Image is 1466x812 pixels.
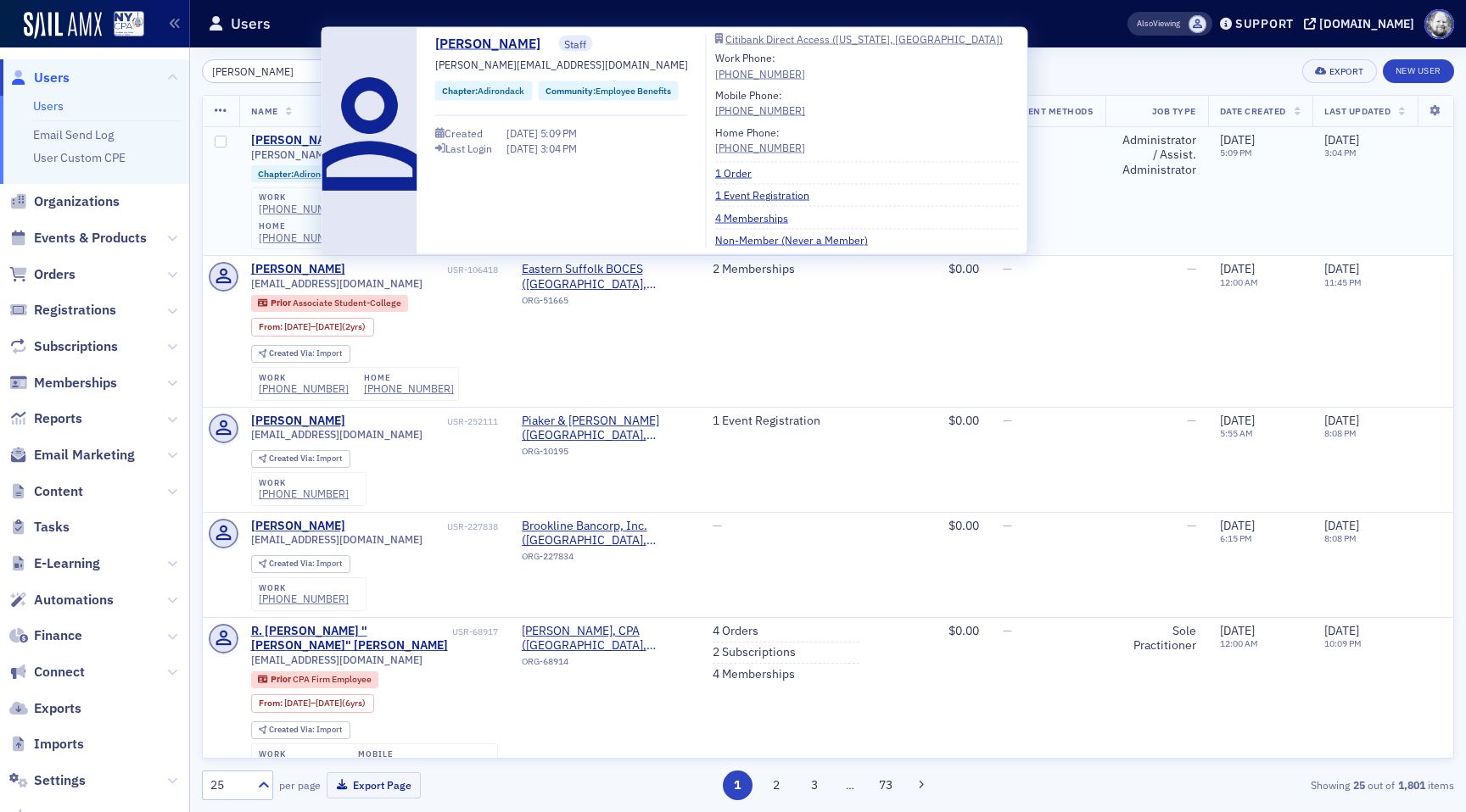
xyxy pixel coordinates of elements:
a: [PERSON_NAME] [251,133,345,148]
a: 4 Orders [713,624,758,639]
span: Associate Student-College [293,297,401,309]
div: work [259,478,349,488]
div: Created Via: Import [251,555,350,573]
time: 12:00 AM [1220,276,1258,288]
a: Content [9,482,83,501]
button: [DOMAIN_NAME] [1304,18,1420,30]
span: 3:04 PM [540,142,577,155]
time: 3:04 PM [1324,147,1357,159]
div: Created Via: Import [251,450,350,468]
div: Chapter: [251,165,349,182]
span: [DATE] [1220,413,1255,428]
span: [EMAIL_ADDRESS][DOMAIN_NAME] [251,277,422,290]
a: [PHONE_NUMBER] [259,231,349,244]
a: Email Send Log [33,127,114,142]
a: Memberships [9,374,117,392]
div: Created Via: Import [251,345,350,363]
div: Showing out of items [1049,777,1454,793]
div: USR-68917 [452,626,498,637]
span: Organizations [34,192,120,211]
span: Reports [34,409,82,428]
div: USR-252111 [348,416,498,427]
span: Exports [34,699,81,718]
div: ORG-10195 [522,446,689,463]
div: work [259,749,349,759]
span: [DATE] [1220,518,1255,533]
span: [DATE] [1324,518,1359,533]
span: [DATE] [1324,413,1359,428]
span: [DATE] [1324,261,1359,276]
a: Tasks [9,518,70,537]
span: Community : [546,84,596,96]
span: Brookline Bancorp, Inc. (Boston, MA) [522,519,689,548]
span: Chapter : [258,168,294,180]
div: Export [1329,67,1364,76]
a: Prior CPA Firm Employee [258,674,371,685]
span: Profile [1424,9,1454,39]
strong: 1,801 [1395,777,1428,793]
time: 5:09 PM [1220,147,1252,159]
a: [PHONE_NUMBER] [715,140,805,155]
a: [PERSON_NAME] [251,519,345,534]
a: Orders [9,265,76,284]
div: Home Phone: [715,124,805,155]
div: ORG-68914 [522,656,689,673]
span: $0.00 [948,518,979,533]
time: 10:09 PM [1324,637,1362,649]
button: Export [1302,59,1376,83]
input: Search… [202,59,364,83]
span: Elizabeth Schiralli, CPA (Wellsville, NY) [522,624,689,653]
a: Non-Member (Never a Member) [715,232,881,247]
a: [PHONE_NUMBER] [259,487,349,500]
img: SailAMX [114,11,144,37]
span: CPA Firm Employee [293,673,372,685]
span: — [1187,261,1196,276]
div: Prior: Prior: Associate Student-College [251,295,409,312]
a: 1 Event Registration [713,414,820,429]
span: Payment Methods [1003,105,1094,117]
a: Prior Associate Student-College [258,298,400,309]
span: $0.00 [948,261,979,276]
span: [DATE] [1324,132,1359,147]
span: — [713,518,722,533]
span: Staff [558,36,592,52]
div: Import [269,559,342,569]
span: Created Via : [269,724,316,735]
span: Piaker & Lyons (Binghamton, NY) [522,414,689,443]
span: From : [259,698,284,709]
span: Settings [34,771,86,790]
span: Registrations [34,301,116,320]
div: home [259,221,349,231]
span: [EMAIL_ADDRESS][DOMAIN_NAME] [251,653,422,666]
a: Imports [9,735,84,754]
span: Orders [34,265,76,284]
a: Email Marketing [9,446,135,464]
a: Chapter:Adirondack [442,84,524,97]
div: [PHONE_NUMBER] [259,592,349,605]
time: 11:45 PM [1324,276,1362,288]
span: [DATE] [1220,623,1255,638]
button: 3 [800,770,830,800]
span: [DATE] [1220,261,1255,276]
span: Eastern Suffolk BOCES (Patchogue, NY) [522,262,689,292]
a: Users [9,69,70,87]
time: 8:08 PM [1324,532,1357,544]
div: work [259,583,349,593]
div: Citibank Direct Access ([US_STATE], [GEOGRAPHIC_DATA]) [725,34,1003,43]
span: Last Updated [1324,105,1390,117]
span: — [1187,413,1196,428]
div: Import [269,349,342,359]
span: — [1187,518,1196,533]
span: From : [259,321,284,332]
span: — [1003,518,1012,533]
span: [DATE] [506,125,540,139]
span: Chapter : [442,84,478,96]
div: Administrator / Assist. Administrator [1117,133,1196,178]
strong: 25 [1350,777,1368,793]
span: Memberships [34,374,117,392]
div: Community: [538,81,679,101]
span: Tasks [34,518,70,537]
div: USR-106418 [348,264,498,275]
